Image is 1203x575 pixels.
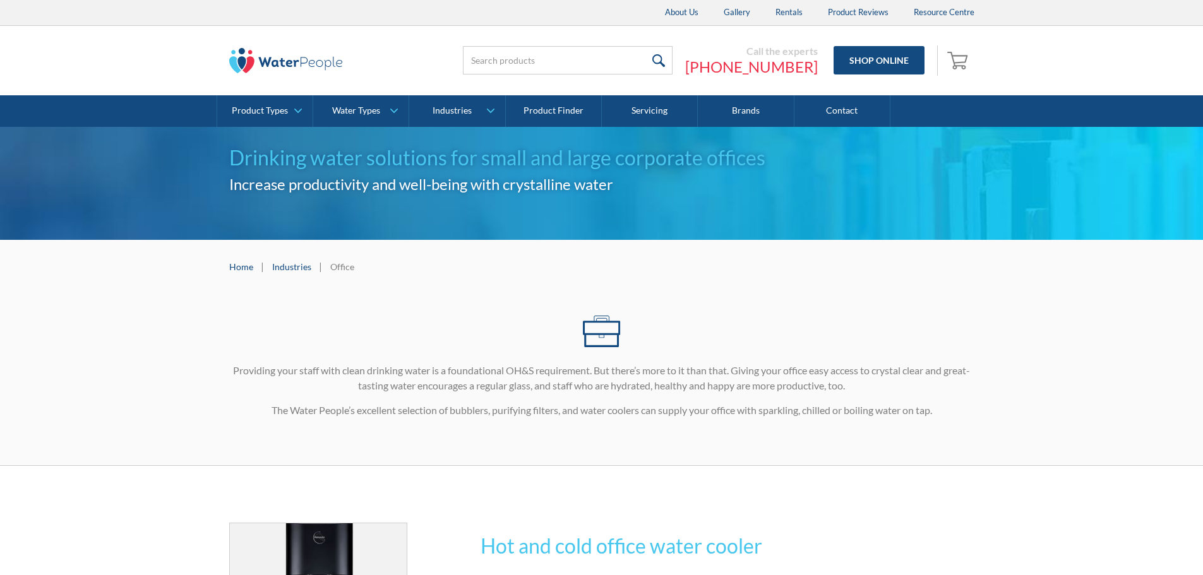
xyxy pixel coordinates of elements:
[229,363,974,393] p: Providing your staff with clean drinking water is a foundational OH&S requirement. But there’s mo...
[330,260,354,273] div: Office
[433,105,472,116] div: Industries
[685,57,818,76] a: [PHONE_NUMBER]
[232,105,288,116] div: Product Types
[332,105,380,116] div: Water Types
[506,95,602,127] a: Product Finder
[602,95,698,127] a: Servicing
[318,259,324,274] div: |
[698,95,794,127] a: Brands
[217,95,313,127] a: Product Types
[229,48,343,73] img: The Water People
[229,403,974,418] p: The Water People’s excellent selection of bubblers, purifying filters, and water coolers can supp...
[260,259,266,274] div: |
[272,260,311,273] a: Industries
[794,95,890,127] a: Contact
[834,46,925,74] a: Shop Online
[944,45,974,76] a: Open empty cart
[481,531,974,561] h2: Hot and cold office water cooler
[229,143,974,173] h1: Drinking water solutions for small and large corporate offices
[947,50,971,70] img: shopping cart
[229,260,253,273] a: Home
[409,95,505,127] a: Industries
[229,173,974,196] h2: Increase productivity and well-being with crystalline water
[463,46,673,74] input: Search products
[685,45,818,57] div: Call the experts
[313,95,409,127] a: Water Types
